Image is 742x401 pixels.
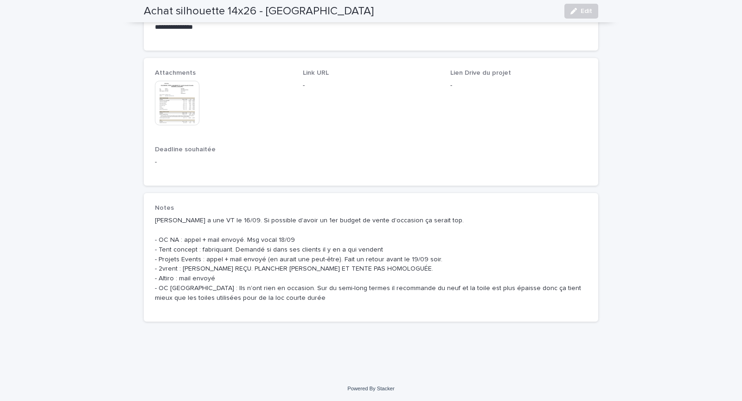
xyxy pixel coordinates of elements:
[144,5,374,18] h2: Achat silhouette 14x26 - [GEOGRAPHIC_DATA]
[303,81,440,91] p: -
[450,70,511,76] span: Lien Drive du projet
[155,216,587,303] p: [PERSON_NAME] a une VT le 16/09. Si possible d'avoir un 1er budget de vente d'occasion ça serait ...
[347,386,394,391] a: Powered By Stacker
[155,70,196,76] span: Attachments
[450,81,587,91] p: -
[155,157,587,167] p: -
[581,8,592,14] span: Edit
[564,4,598,19] button: Edit
[303,70,329,76] span: Link URL
[155,205,174,211] span: Notes
[155,146,216,153] span: Deadline souhaitée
